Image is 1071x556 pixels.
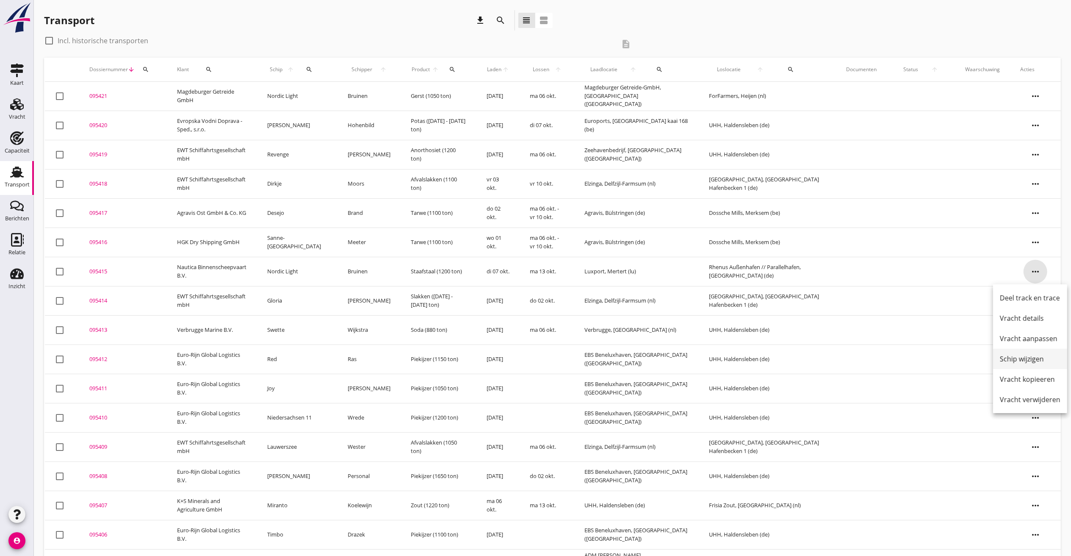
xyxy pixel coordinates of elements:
i: more_horiz [1024,435,1047,459]
td: Afvalslakken (1100 ton) [401,169,477,198]
td: Piekijzer (1200 ton) [401,403,477,432]
td: UHH, Haldensleben (de) [699,461,836,491]
i: more_horiz [1024,114,1047,137]
td: [PERSON_NAME] [257,461,338,491]
i: more_horiz [1024,172,1047,196]
i: more_horiz [1024,523,1047,547]
td: Euro-Rijn Global Logistics B.V. [167,374,257,403]
td: EWT Schiffahrtsgesellschaft mbH [167,432,257,461]
i: search [656,66,663,73]
td: Miranto [257,491,338,520]
td: ForFarmers, Heijen (nl) [699,82,836,111]
td: Gloria [257,286,338,315]
i: arrow_upward [502,66,510,73]
td: Nautica Binnenscheepvaart B.V. [167,257,257,286]
td: EBS Beneluxhaven, [GEOGRAPHIC_DATA] ([GEOGRAPHIC_DATA]) [574,374,699,403]
td: Bruinen [338,257,401,286]
i: search [449,66,456,73]
div: 095413 [89,326,157,334]
td: Potas ([DATE] - [DATE] ton) [401,111,477,140]
div: Capaciteit [5,148,30,153]
td: do 02 okt. [520,286,575,315]
td: Elzinga, Delfzijl-Farmsum (nl) [574,169,699,198]
td: Afvalslakken (1050 ton) [401,432,477,461]
i: more_horiz [1024,201,1047,225]
div: Transport [44,14,94,27]
div: 095421 [89,92,157,100]
td: di 07 okt. [520,111,575,140]
div: Relatie [8,250,25,255]
td: Piekijzer (1050 ton) [401,374,477,403]
td: EBS Beneluxhaven, [GEOGRAPHIC_DATA] ([GEOGRAPHIC_DATA]) [574,403,699,432]
td: Luxport, Mertert (lu) [574,257,699,286]
i: search [306,66,313,73]
td: [PERSON_NAME] [338,374,401,403]
td: EWT Schiffahrtsgesellschaft mbH [167,169,257,198]
div: Waarschuwing [965,66,1000,73]
i: more_horiz [1024,231,1047,254]
td: Moors [338,169,401,198]
div: 095420 [89,121,157,130]
div: 095410 [89,414,157,422]
td: Gerst (1050 ton) [401,82,477,111]
td: Nordic Light [257,82,338,111]
td: Verbrugge, [GEOGRAPHIC_DATA] (nl) [574,315,699,345]
td: [DATE] [476,461,520,491]
div: 095406 [89,531,157,539]
td: EBS Beneluxhaven, [GEOGRAPHIC_DATA] ([GEOGRAPHIC_DATA]) [574,461,699,491]
td: UHH, Haldensleben (de) [699,520,836,549]
td: Brand [338,198,401,228]
td: Joy [257,374,338,403]
td: Euroports, [GEOGRAPHIC_DATA] kaai 168 (be) [574,111,699,140]
div: Klant [177,59,247,80]
i: search [205,66,212,73]
td: [GEOGRAPHIC_DATA], [GEOGRAPHIC_DATA] Hafenbecken 1 (de) [699,432,836,461]
i: view_agenda [539,15,549,25]
td: Elzinga, Delfzijl-Farmsum (nl) [574,286,699,315]
i: more_horiz [1024,260,1047,284]
span: Laden [487,66,502,73]
td: EWT Schiffahrtsgesellschaft mbH [167,140,257,169]
td: ma 06 okt. [476,491,520,520]
td: ma 13 okt. [520,257,575,286]
span: Schip [267,66,285,73]
td: Staafstaal (1200 ton) [401,257,477,286]
i: arrow_upward [624,66,643,73]
span: Lossen [530,66,552,73]
span: Product [411,66,431,73]
td: ma 06 okt. [520,315,575,345]
td: HGK Dry Shipping GmbH [167,228,257,257]
td: [DATE] [476,374,520,403]
td: Tarwe (1100 ton) [401,228,477,257]
span: Laadlocatie [584,66,624,73]
td: ma 06 okt. [520,82,575,111]
td: ma 06 okt. - vr 10 okt. [520,228,575,257]
i: arrow_upward [285,66,296,73]
div: Inzicht [8,284,25,289]
td: Wijkstra [338,315,401,345]
i: search [142,66,149,73]
label: Incl. historische transporten [58,36,148,45]
td: Tarwe (1100 ton) [401,198,477,228]
td: Swette [257,315,338,345]
i: arrow_upward [925,66,945,73]
div: 095414 [89,297,157,305]
td: wo 01 okt. [476,228,520,257]
i: arrow_upward [431,66,440,73]
td: Euro-Rijn Global Logistics B.V. [167,345,257,374]
td: UHH, Haldensleben (de) [699,374,836,403]
i: more_horiz [1024,464,1047,488]
td: Personal [338,461,401,491]
td: [DATE] [476,432,520,461]
td: Magdeburger Getreide GmbH [167,82,257,111]
div: 095415 [89,267,157,276]
td: Niedersachsen 11 [257,403,338,432]
div: Vracht details [1000,313,1060,323]
td: ma 06 okt. [520,432,575,461]
div: Schip wijzigen [1000,354,1060,364]
td: UHH, Haldensleben (de) [699,140,836,169]
td: Piekijzer (1100 ton) [401,520,477,549]
td: Euro-Rijn Global Logistics B.V. [167,520,257,549]
td: Agravis, Bülstringen (de) [574,198,699,228]
td: ma 13 okt. [520,491,575,520]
